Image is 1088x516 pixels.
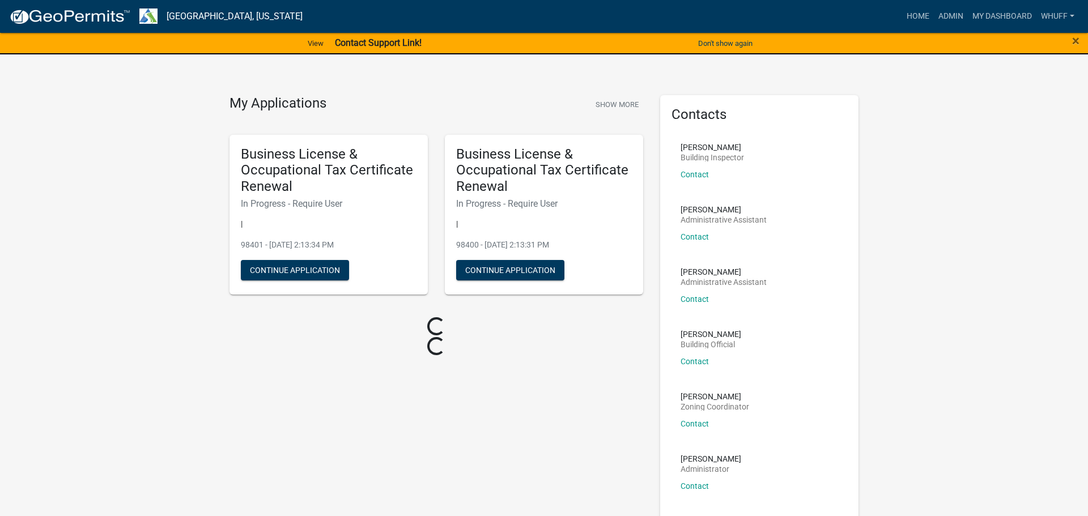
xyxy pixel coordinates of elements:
p: Building Official [681,340,741,348]
a: View [303,34,328,53]
h5: Business License & Occupational Tax Certificate Renewal [241,146,416,195]
a: Admin [934,6,968,27]
h5: Contacts [671,106,847,123]
a: whuff [1036,6,1079,27]
p: Building Inspector [681,153,744,161]
p: Administrative Assistant [681,216,767,224]
button: Don't show again [694,34,757,53]
p: [PERSON_NAME] [681,143,744,151]
strong: Contact Support Link! [335,37,422,48]
p: [PERSON_NAME] [681,268,767,276]
p: [PERSON_NAME] [681,206,767,214]
p: Zoning Coordinator [681,403,749,411]
button: Show More [591,95,643,114]
p: Administrator [681,465,741,473]
a: Contact [681,232,709,241]
img: Troup County, Georgia [139,8,158,24]
h6: In Progress - Require User [241,198,416,209]
a: Contact [681,295,709,304]
button: Continue Application [241,260,349,280]
h4: My Applications [229,95,326,112]
p: Administrative Assistant [681,278,767,286]
a: Contact [681,357,709,366]
h5: Business License & Occupational Tax Certificate Renewal [456,146,632,195]
button: Close [1072,34,1079,48]
button: Continue Application [456,260,564,280]
a: My Dashboard [968,6,1036,27]
p: | [456,218,632,230]
a: [GEOGRAPHIC_DATA], [US_STATE] [167,7,303,26]
p: 98401 - [DATE] 2:13:34 PM [241,239,416,251]
p: [PERSON_NAME] [681,393,749,400]
h6: In Progress - Require User [456,198,632,209]
p: [PERSON_NAME] [681,455,741,463]
p: 98400 - [DATE] 2:13:31 PM [456,239,632,251]
a: Contact [681,481,709,491]
a: Contact [681,419,709,428]
p: [PERSON_NAME] [681,330,741,338]
a: Contact [681,170,709,179]
a: Home [902,6,934,27]
span: × [1072,33,1079,49]
p: | [241,218,416,230]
